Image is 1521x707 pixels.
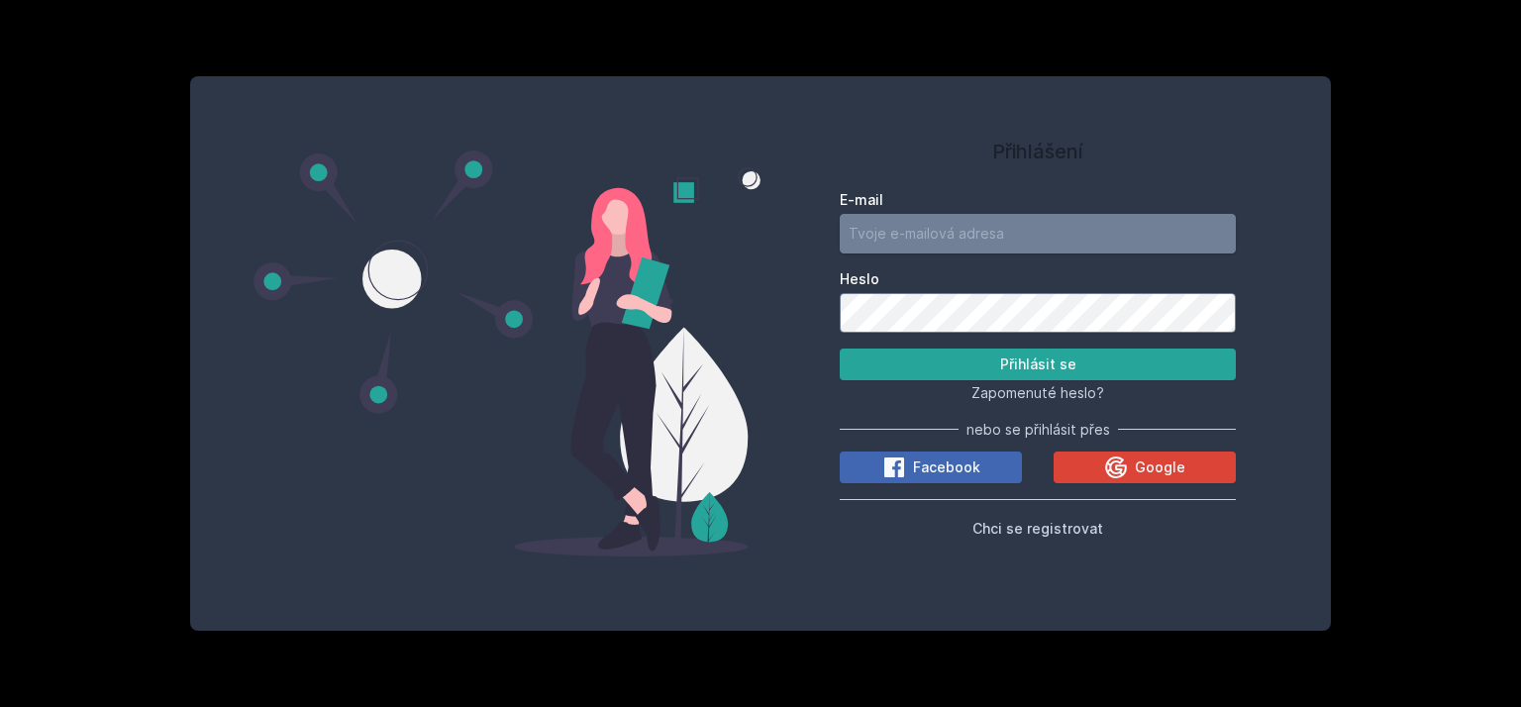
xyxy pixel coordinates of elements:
[1054,452,1236,483] button: Google
[972,516,1103,540] button: Chci se registrovat
[1135,457,1185,477] span: Google
[840,190,1236,210] label: E-mail
[972,520,1103,537] span: Chci se registrovat
[840,214,1236,253] input: Tvoje e-mailová adresa
[840,349,1236,380] button: Přihlásit se
[913,457,980,477] span: Facebook
[840,137,1236,166] h1: Přihlášení
[840,269,1236,289] label: Heslo
[840,452,1022,483] button: Facebook
[966,420,1110,440] span: nebo se přihlásit přes
[971,384,1104,401] span: Zapomenuté heslo?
